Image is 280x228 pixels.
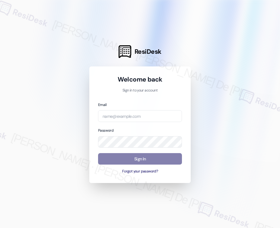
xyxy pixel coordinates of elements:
img: ResiDesk Logo [119,45,131,58]
span: ResiDesk [135,47,161,56]
h1: Welcome back [98,75,182,84]
p: Sign in to your account [98,88,182,93]
button: Forgot your password? [98,169,182,174]
label: Password [98,128,113,133]
label: Email [98,102,107,107]
input: name@example.com [98,110,182,122]
button: Sign In [98,153,182,165]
